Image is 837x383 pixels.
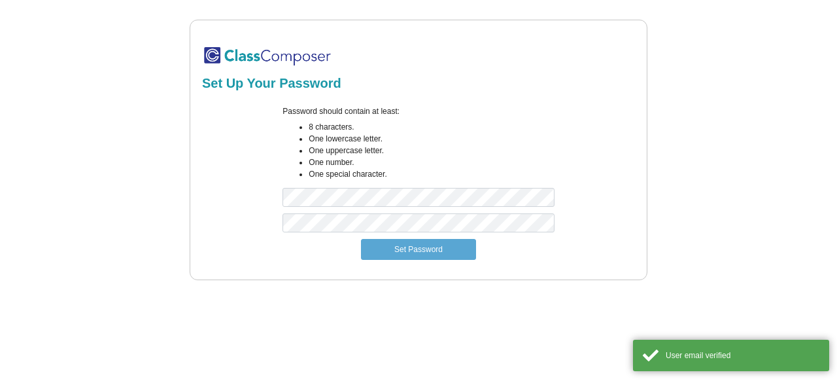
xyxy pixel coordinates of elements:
div: User email verified [666,350,819,361]
li: One number. [309,156,554,168]
label: Password should contain at least: [282,105,400,117]
li: One special character. [309,168,554,180]
h2: Set Up Your Password [202,75,635,91]
li: One lowercase letter. [309,133,554,145]
button: Set Password [361,239,476,260]
li: One uppercase letter. [309,145,554,156]
li: 8 characters. [309,121,554,133]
